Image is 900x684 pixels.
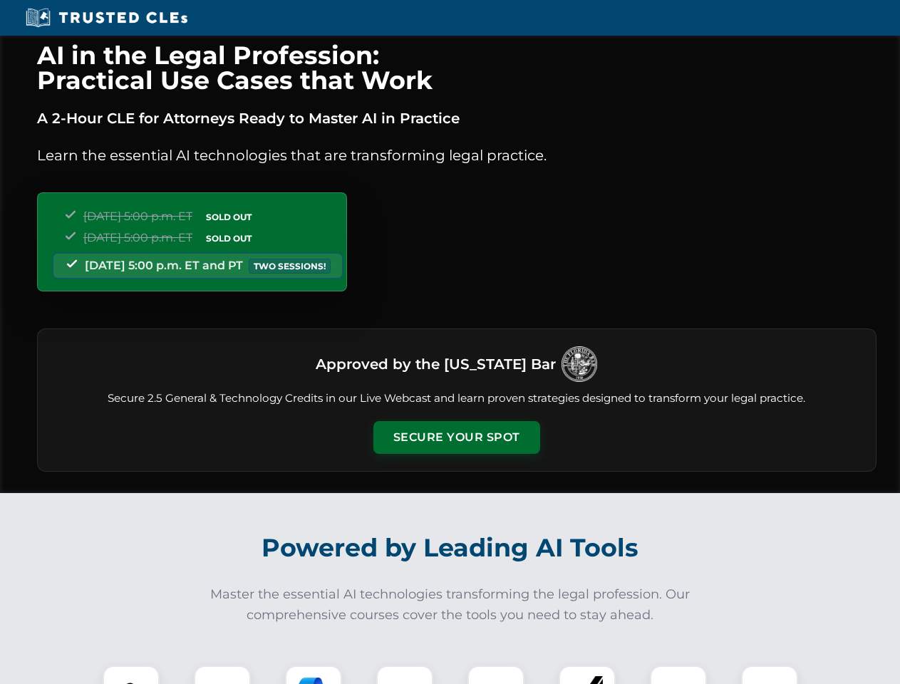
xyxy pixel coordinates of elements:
img: Trusted CLEs [21,7,192,28]
span: [DATE] 5:00 p.m. ET [83,231,192,244]
p: Master the essential AI technologies transforming the legal profession. Our comprehensive courses... [201,584,700,626]
p: Secure 2.5 General & Technology Credits in our Live Webcast and learn proven strategies designed ... [55,390,859,407]
img: Logo [562,346,597,382]
h2: Powered by Leading AI Tools [56,523,845,573]
button: Secure Your Spot [373,421,540,454]
span: SOLD OUT [201,209,257,224]
h3: Approved by the [US_STATE] Bar [316,351,556,377]
span: SOLD OUT [201,231,257,246]
span: [DATE] 5:00 p.m. ET [83,209,192,223]
h1: AI in the Legal Profession: Practical Use Cases that Work [37,43,876,93]
p: A 2-Hour CLE for Attorneys Ready to Master AI in Practice [37,107,876,130]
p: Learn the essential AI technologies that are transforming legal practice. [37,144,876,167]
